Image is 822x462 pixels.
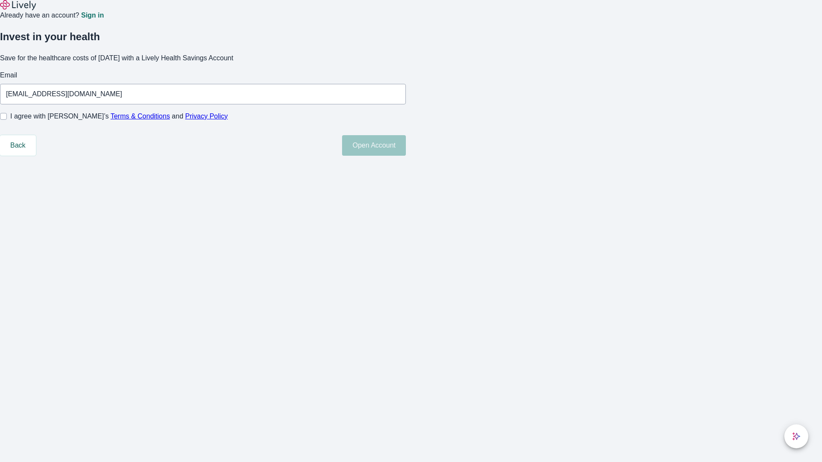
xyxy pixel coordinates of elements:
a: Sign in [81,12,104,19]
button: chat [784,424,808,448]
svg: Lively AI Assistant [792,432,801,441]
a: Privacy Policy [185,113,228,120]
span: I agree with [PERSON_NAME]’s and [10,111,228,121]
a: Terms & Conditions [110,113,170,120]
